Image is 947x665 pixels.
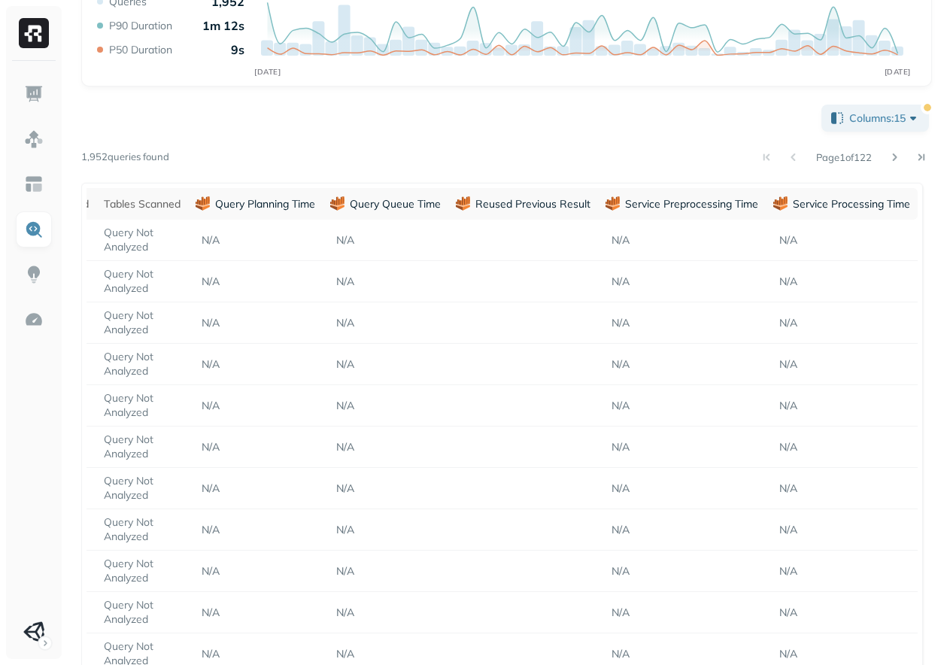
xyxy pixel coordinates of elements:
p: N/A [779,481,797,496]
p: N/A [202,440,220,454]
p: N/A [779,275,797,289]
p: N/A [779,399,797,413]
p: P90 Duration [109,19,172,33]
img: Insights [24,265,44,284]
p: N/A [202,564,220,578]
p: N/A [779,357,797,372]
p: N/A [612,233,630,247]
p: 9s [231,42,244,57]
p: N/A [779,564,797,578]
p: Query Not Analyzed [104,267,181,296]
p: N/A [202,647,220,661]
p: 1,952 queries found [81,150,169,165]
p: Query Not Analyzed [104,226,181,254]
p: N/A [202,481,220,496]
img: Unity [23,621,44,642]
p: Query Not Analyzed [104,308,181,337]
p: Service Processing Time [793,197,910,211]
span: Columns: 15 [849,111,921,126]
tspan: [DATE] [254,67,281,77]
p: Query Not Analyzed [104,391,181,420]
p: Query Not Analyzed [104,598,181,627]
p: N/A [612,399,630,413]
p: N/A [612,606,630,620]
p: N/A [202,606,220,620]
img: Dashboard [24,84,44,104]
img: Assets [24,129,44,149]
p: Query Not Analyzed [104,474,181,503]
p: Query Not Analyzed [104,433,181,461]
img: Optimization [24,310,44,329]
img: Query Explorer [24,220,44,239]
p: Reused Previous Result [475,197,590,211]
p: N/A [336,357,354,372]
p: Query Not Analyzed [104,350,181,378]
p: Query Planning Time [215,197,315,211]
p: N/A [202,399,220,413]
p: Service Preprocessing Time [625,197,758,211]
p: N/A [612,275,630,289]
p: N/A [202,233,220,247]
p: Page 1 of 122 [816,150,872,164]
p: Query Not Analyzed [104,557,181,585]
p: N/A [336,564,354,578]
p: N/A [336,606,354,620]
button: Columns:15 [821,105,929,132]
p: N/A [336,275,354,289]
p: N/A [202,316,220,330]
p: N/A [336,481,354,496]
p: Query Queue Time [350,197,441,211]
p: N/A [612,481,630,496]
p: N/A [336,647,354,661]
p: N/A [336,316,354,330]
p: N/A [336,233,354,247]
p: 1m 12s [202,18,244,33]
p: N/A [779,316,797,330]
p: N/A [202,523,220,537]
p: N/A [779,523,797,537]
p: P50 Duration [109,43,172,57]
p: N/A [612,647,630,661]
p: N/A [336,440,354,454]
p: N/A [202,357,220,372]
p: N/A [779,440,797,454]
p: N/A [612,440,630,454]
img: Asset Explorer [24,175,44,194]
tspan: [DATE] [885,67,911,77]
p: N/A [336,523,354,537]
p: N/A [612,357,630,372]
p: N/A [779,606,797,620]
p: Query Not Analyzed [104,515,181,544]
p: N/A [612,316,630,330]
p: N/A [612,564,630,578]
p: N/A [779,233,797,247]
p: N/A [612,523,630,537]
div: Tables Scanned [104,197,181,211]
p: N/A [336,399,354,413]
img: Ryft [19,18,49,48]
p: N/A [202,275,220,289]
p: N/A [779,647,797,661]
